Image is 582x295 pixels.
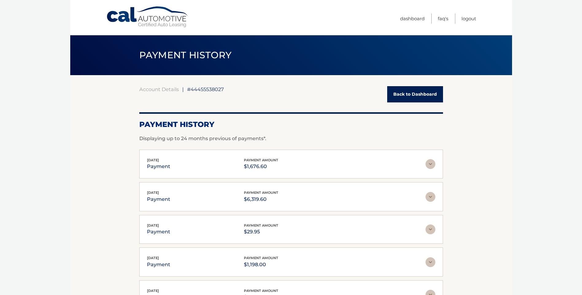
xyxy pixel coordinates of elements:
a: FAQ's [438,13,448,24]
span: payment amount [244,289,278,293]
span: [DATE] [147,256,159,260]
span: #44455538027 [187,86,224,92]
p: payment [147,260,170,269]
span: payment amount [244,158,278,162]
span: [DATE] [147,223,159,228]
span: [DATE] [147,190,159,195]
p: $6,319.60 [244,195,278,204]
span: PAYMENT HISTORY [139,49,232,61]
span: [DATE] [147,158,159,162]
span: payment amount [244,190,278,195]
p: $29.95 [244,228,278,236]
a: Cal Automotive [106,6,189,28]
span: payment amount [244,256,278,260]
h2: Payment History [139,120,443,129]
a: Logout [461,13,476,24]
a: Dashboard [400,13,425,24]
span: [DATE] [147,289,159,293]
a: Back to Dashboard [387,86,443,102]
p: payment [147,162,170,171]
img: accordion-rest.svg [426,159,435,169]
p: $1,676.60 [244,162,278,171]
p: payment [147,228,170,236]
img: accordion-rest.svg [426,192,435,202]
p: $1,198.00 [244,260,278,269]
span: | [182,86,184,92]
img: accordion-rest.svg [426,224,435,234]
p: Displaying up to 24 months previous of payments*. [139,135,443,142]
p: payment [147,195,170,204]
a: Account Details [139,86,179,92]
span: payment amount [244,223,278,228]
img: accordion-rest.svg [426,257,435,267]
